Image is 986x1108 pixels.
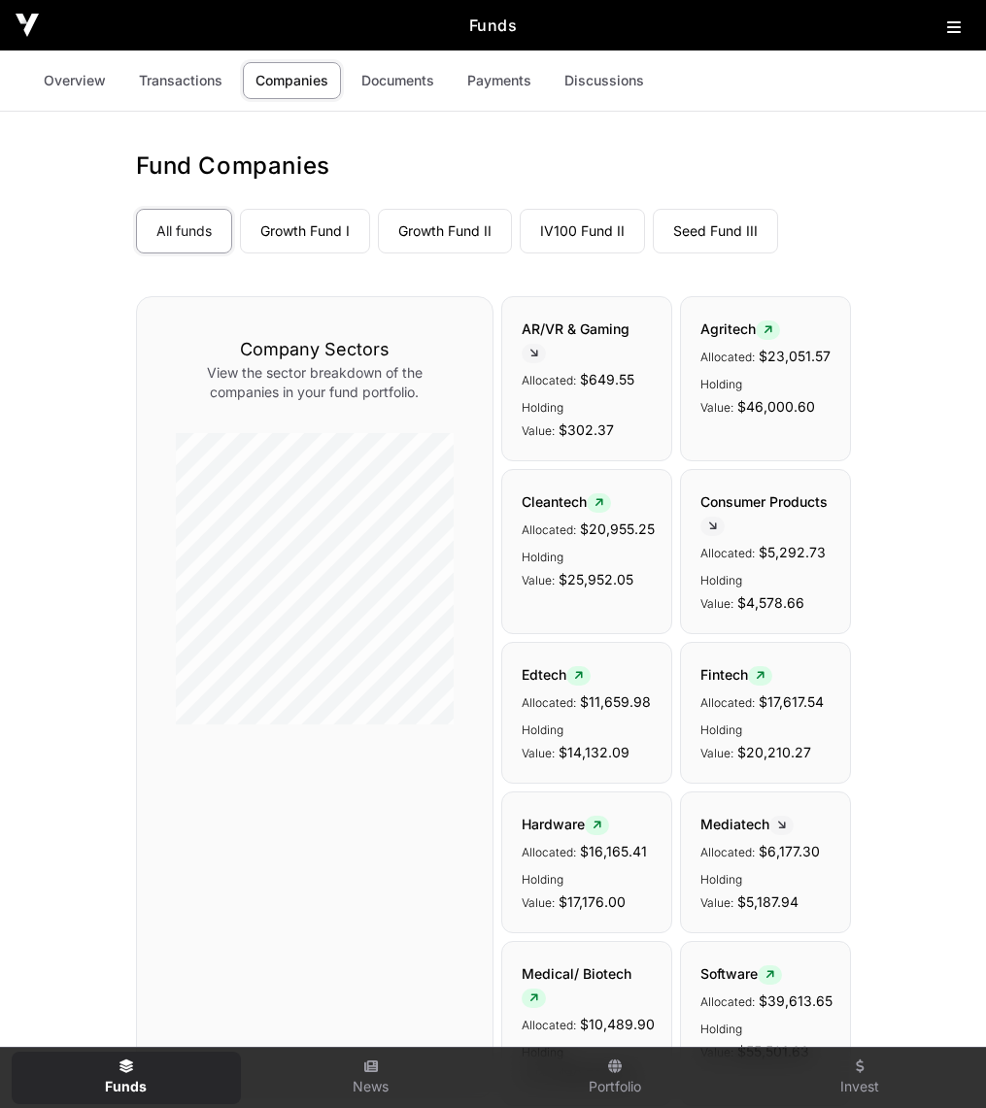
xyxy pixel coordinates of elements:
[580,1016,655,1032] span: $10,489.90
[559,421,614,438] span: $302.37
[700,493,828,533] span: Consumer Products
[522,722,563,760] span: Holding Value:
[136,209,232,253] a: All funds
[559,893,626,910] span: $17,176.00
[126,62,235,99] a: Transactions
[559,571,633,588] span: $25,952.05
[653,209,778,253] a: Seed Fund III
[700,722,742,760] span: Holding Value:
[580,843,647,859] span: $16,165.41
[552,62,657,99] a: Discussions
[700,666,772,683] span: Fintech
[522,666,591,683] span: Edtech
[759,992,833,1009] span: $39,613.65
[889,1015,986,1108] iframe: Chat Widget
[700,377,742,415] span: Holding Value:
[700,546,755,560] span: Allocated:
[522,1018,576,1032] span: Allocated:
[580,371,634,387] span: $649.55
[522,965,631,1005] span: Medical/ Biotech
[378,209,512,253] a: Growth Fund II
[522,373,576,387] span: Allocated:
[31,62,119,99] a: Overview
[522,845,576,859] span: Allocated:
[700,573,742,611] span: Holding Value:
[522,695,576,710] span: Allocated:
[737,594,804,611] span: $4,578.66
[700,845,755,859] span: Allocated:
[39,14,947,37] h2: Funds
[700,350,755,364] span: Allocated:
[522,550,563,588] span: Holding Value:
[759,693,824,710] span: $17,617.54
[12,1052,241,1104] a: Funds
[256,1052,486,1104] a: News
[759,843,820,859] span: $6,177.30
[700,872,742,910] span: Holding Value:
[349,62,447,99] a: Documents
[176,363,454,402] p: View the sector breakdown of the companies in your fund portfolio.
[700,816,794,832] span: Mediatech
[501,1052,731,1104] a: Portfolio
[240,209,370,253] a: Growth Fund I
[522,816,609,832] span: Hardware
[136,151,851,182] h1: Fund Companies
[522,1045,563,1083] span: Holding Value:
[580,693,651,710] span: $11,659.98
[745,1052,974,1104] a: Invest
[522,493,611,510] span: Cleantech
[700,1022,742,1059] span: Holding Value:
[737,1043,809,1059] span: $55,501.63
[522,400,563,438] span: Holding Value:
[580,520,655,537] span: $20,955.25
[559,744,629,760] span: $14,132.09
[700,994,755,1009] span: Allocated:
[520,209,645,253] a: IV100 Fund II
[455,62,544,99] a: Payments
[737,398,815,415] span: $46,000.60
[759,348,831,364] span: $23,051.57
[176,336,454,363] h3: Company Sectors
[700,695,755,710] span: Allocated:
[16,14,39,37] img: Icehouse Ventures Logo
[700,320,780,337] span: Agritech
[522,872,563,910] span: Holding Value:
[522,522,576,537] span: Allocated:
[737,744,811,760] span: $20,210.27
[737,893,799,910] span: $5,187.94
[522,320,629,360] span: AR/VR & Gaming
[243,62,341,99] a: Companies
[759,544,826,560] span: $5,292.73
[700,965,782,982] span: Software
